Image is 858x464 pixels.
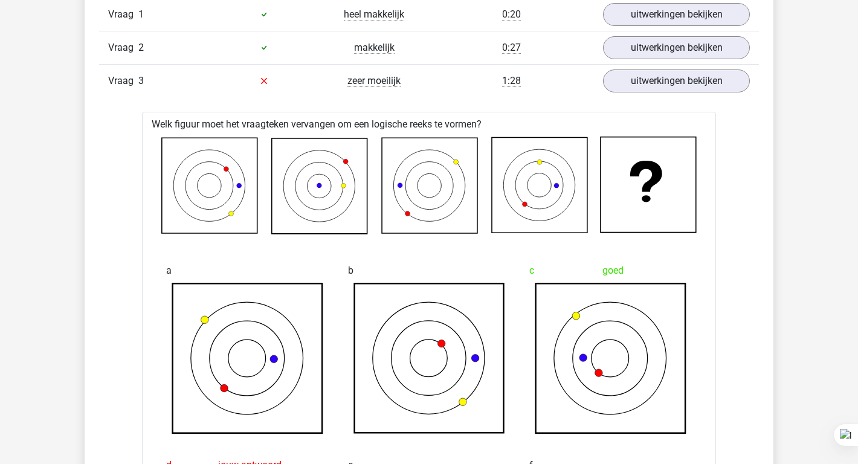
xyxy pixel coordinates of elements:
[108,74,138,88] span: Vraag
[502,42,521,54] span: 0:27
[347,75,401,87] span: zeer moeilijk
[166,259,172,283] span: a
[529,259,534,283] span: c
[603,3,750,26] a: uitwerkingen bekijken
[603,36,750,59] a: uitwerkingen bekijken
[138,75,144,86] span: 3
[502,8,521,21] span: 0:20
[138,8,144,20] span: 1
[344,8,404,21] span: heel makkelijk
[354,42,395,54] span: makkelijk
[502,75,521,87] span: 1:28
[108,7,138,22] span: Vraag
[348,259,353,283] span: b
[603,69,750,92] a: uitwerkingen bekijken
[138,42,144,53] span: 2
[108,40,138,55] span: Vraag
[529,259,692,283] div: goed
